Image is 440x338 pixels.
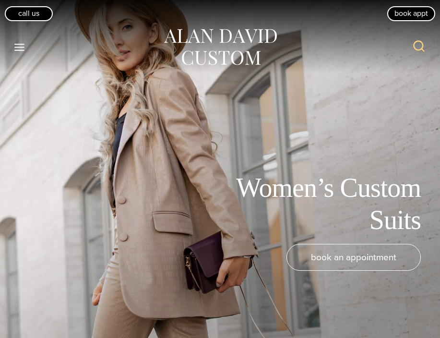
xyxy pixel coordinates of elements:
[286,244,421,271] a: book an appointment
[407,36,430,59] button: View Search Form
[10,38,30,56] button: Open menu
[205,172,421,236] h1: Women’s Custom Suits
[5,6,53,21] a: Call Us
[311,250,396,264] span: book an appointment
[387,6,435,21] a: book appt
[163,26,278,69] img: Alan David Custom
